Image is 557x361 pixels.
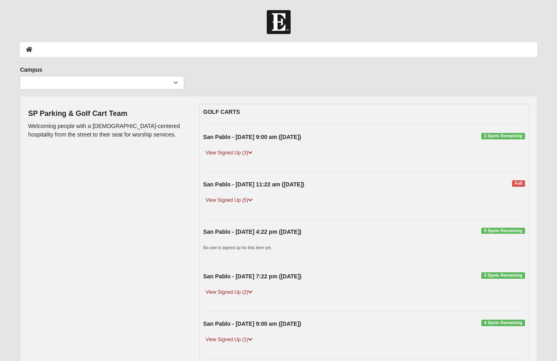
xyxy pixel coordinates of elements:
[203,134,301,140] strong: San Pablo - [DATE] 9:00 am ([DATE])
[481,228,525,234] span: 5 Spots Remaining
[203,245,272,250] small: No one is signed up for this time yet.
[267,10,291,34] img: Church of Eleven22 Logo
[203,181,304,188] strong: San Pablo - [DATE] 11:22 am ([DATE])
[481,272,525,279] span: 3 Spots Remaining
[203,109,240,115] strong: GOLF CARTS
[481,133,525,139] span: 2 Spots Remaining
[203,196,255,205] a: View Signed Up (5)
[203,335,255,344] a: View Signed Up (1)
[203,273,302,280] strong: San Pablo - [DATE] 7:22 pm ([DATE])
[203,288,255,297] a: View Signed Up (2)
[28,109,187,118] h4: SP Parking & Golf Cart Team
[203,320,301,327] strong: San Pablo - [DATE] 9:00 am ([DATE])
[481,320,525,326] span: 4 Spots Remaining
[512,180,525,187] span: Full
[20,66,42,74] label: Campus
[203,229,302,235] strong: San Pablo - [DATE] 4:22 pm ([DATE])
[28,122,187,139] p: Welcoming people with a [DEMOGRAPHIC_DATA]-centered hospitality from the street to their seat for...
[203,149,255,157] a: View Signed Up (3)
